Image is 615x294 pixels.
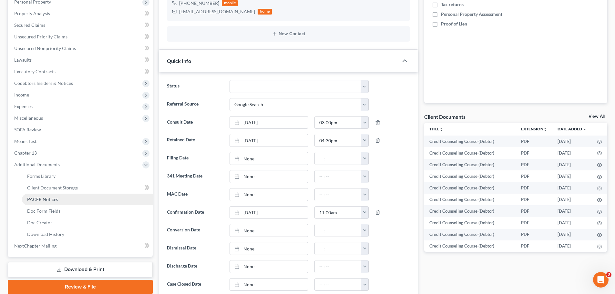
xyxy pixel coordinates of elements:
a: Review & File [8,280,153,294]
label: Conversion Date [164,224,226,237]
span: Client Document Storage [27,185,78,190]
a: Unsecured Priority Claims [9,31,153,43]
td: PDF [516,170,552,182]
span: NextChapter Mailing [14,243,56,248]
td: Credit Counseling Course (Debtor) [424,205,516,217]
td: [DATE] [552,217,592,229]
input: -- : -- [315,279,361,291]
span: Secured Claims [14,22,45,28]
td: Credit Counseling Course (Debtor) [424,147,516,159]
td: Credit Counseling Course (Debtor) [424,136,516,147]
label: Filing Date [164,152,226,165]
td: PDF [516,147,552,159]
span: Unsecured Priority Claims [14,34,67,39]
div: mobile [222,0,238,6]
td: Credit Counseling Course (Debtor) [424,229,516,240]
a: NextChapter Mailing [9,240,153,252]
a: View All [589,114,605,119]
span: Property Analysis [14,11,50,16]
a: Doc Form Fields [22,205,153,217]
span: Quick Info [167,58,191,64]
a: Doc Creator [22,217,153,228]
td: PDF [516,240,552,252]
a: Download & Print [8,262,153,277]
td: Credit Counseling Course (Debtor) [424,217,516,229]
input: -- : -- [315,117,361,129]
td: [DATE] [552,147,592,159]
i: unfold_more [543,127,547,131]
a: [DATE] [230,207,308,219]
a: Unsecured Nonpriority Claims [9,43,153,54]
input: -- : -- [315,207,361,219]
a: None [230,188,308,201]
iframe: Intercom live chat [593,272,609,288]
span: SOFA Review [14,127,41,132]
label: Consult Date [164,116,226,129]
label: Dismissal Date [164,242,226,255]
label: Referral Source [164,98,226,111]
td: PDF [516,182,552,194]
td: PDF [516,136,552,147]
a: None [230,260,308,273]
td: Credit Counseling Course (Debtor) [424,170,516,182]
td: [DATE] [552,182,592,194]
input: -- : -- [315,188,361,201]
i: expand_more [583,127,587,131]
button: New Contact [172,31,405,36]
td: [DATE] [552,205,592,217]
a: None [230,170,308,183]
td: [DATE] [552,136,592,147]
div: home [258,9,272,15]
a: SOFA Review [9,124,153,136]
a: Secured Claims [9,19,153,31]
input: -- : -- [315,134,361,147]
td: Credit Counseling Course (Debtor) [424,240,516,252]
span: Means Test [14,138,36,144]
a: None [230,279,308,291]
td: PDF [516,205,552,217]
label: MAC Date [164,188,226,201]
span: Additional Documents [14,162,60,167]
a: Executory Contracts [9,66,153,77]
input: -- : -- [315,224,361,237]
span: Expenses [14,104,33,109]
td: [DATE] [552,229,592,240]
a: Forms Library [22,170,153,182]
div: [EMAIL_ADDRESS][DOMAIN_NAME] [179,8,255,15]
span: Miscellaneous [14,115,43,121]
span: Doc Creator [27,220,52,225]
span: Codebtors Insiders & Notices [14,80,73,86]
td: PDF [516,229,552,240]
td: Credit Counseling Course (Debtor) [424,182,516,194]
div: Client Documents [424,113,466,120]
td: PDF [516,194,552,205]
span: Unsecured Nonpriority Claims [14,46,76,51]
td: [DATE] [552,194,592,205]
span: Forms Library [27,173,56,179]
span: PACER Notices [27,197,58,202]
a: Extensionunfold_more [521,127,547,131]
label: Status [164,80,226,93]
input: -- : -- [315,152,361,165]
span: Doc Form Fields [27,208,60,214]
input: -- : -- [315,260,361,273]
span: Download History [27,231,64,237]
span: Income [14,92,29,97]
a: [DATE] [230,134,308,147]
span: Lawsuits [14,57,32,63]
a: None [230,242,308,255]
label: 341 Meeting Date [164,170,226,183]
a: PACER Notices [22,194,153,205]
label: Case Closed Date [164,278,226,291]
a: Client Document Storage [22,182,153,194]
span: Executory Contracts [14,69,56,74]
label: Discharge Date [164,260,226,273]
a: Lawsuits [9,54,153,66]
span: Tax returns [441,1,464,8]
td: PDF [516,217,552,229]
span: Personal Property Assessment [441,11,502,17]
a: None [230,152,308,165]
a: Date Added expand_more [558,127,587,131]
input: -- : -- [315,170,361,183]
input: -- : -- [315,242,361,255]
